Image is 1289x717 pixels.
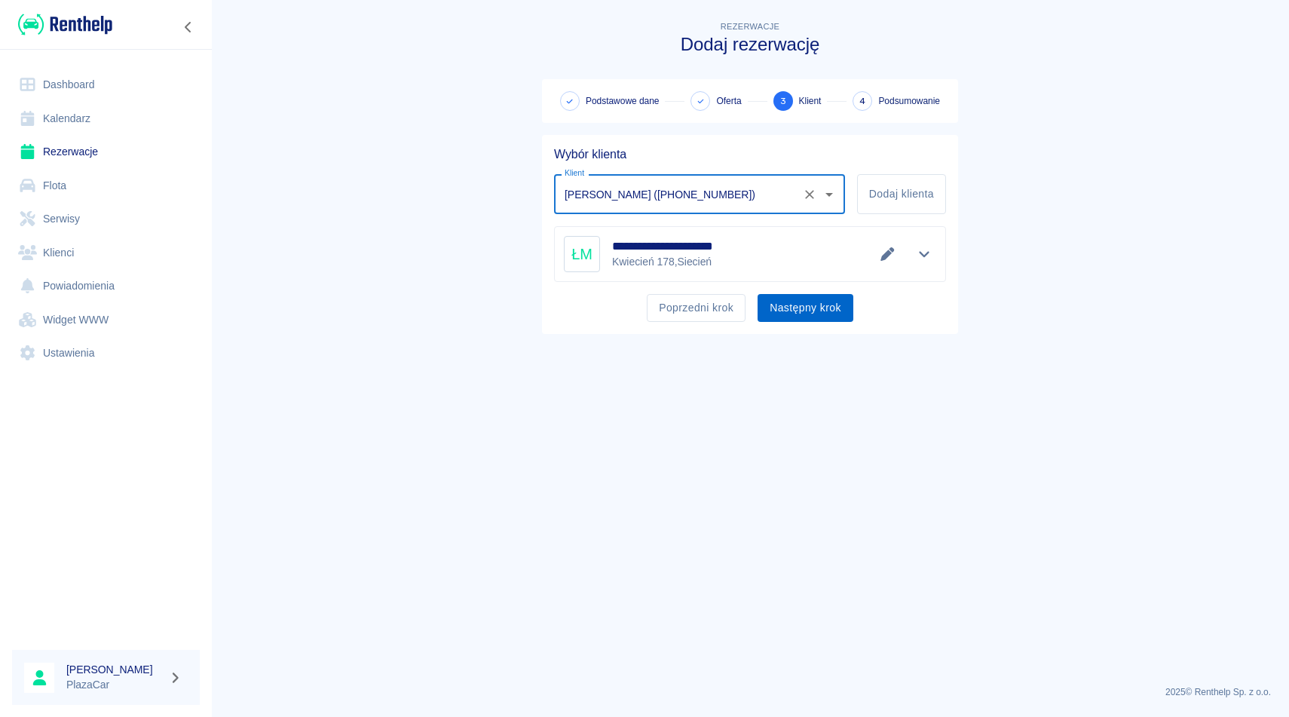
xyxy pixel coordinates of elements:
span: Klient [799,94,822,108]
button: Zwiń nawigację [177,17,200,37]
button: Otwórz [819,184,840,205]
a: Kalendarz [12,102,200,136]
img: Renthelp logo [18,12,112,37]
button: Wyczyść [799,184,820,205]
a: Widget WWW [12,303,200,337]
label: Klient [565,167,584,179]
button: Pokaż szczegóły [912,244,937,265]
button: Następny krok [758,294,853,322]
span: 3 [780,93,786,109]
a: Dashboard [12,68,200,102]
h6: [PERSON_NAME] [66,662,163,677]
h5: Wybór klienta [554,147,946,162]
div: ŁM [564,236,600,272]
a: Klienci [12,236,200,270]
span: 4 [859,93,865,109]
span: Podstawowe dane [586,94,659,108]
span: Oferta [716,94,741,108]
a: Ustawienia [12,336,200,370]
button: Poprzedni krok [647,294,746,322]
a: Serwisy [12,202,200,236]
p: 2025 © Renthelp Sp. z o.o. [229,685,1271,699]
span: Podsumowanie [878,94,940,108]
button: Edytuj dane [875,244,900,265]
span: Rezerwacje [721,22,779,31]
a: Flota [12,169,200,203]
a: Rezerwacje [12,135,200,169]
p: PlazaCar [66,677,163,693]
button: Dodaj klienta [857,174,946,214]
h3: Dodaj rezerwację [542,34,958,55]
a: Renthelp logo [12,12,112,37]
p: Kwiecień 178 , Siecień [612,254,733,270]
a: Powiadomienia [12,269,200,303]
